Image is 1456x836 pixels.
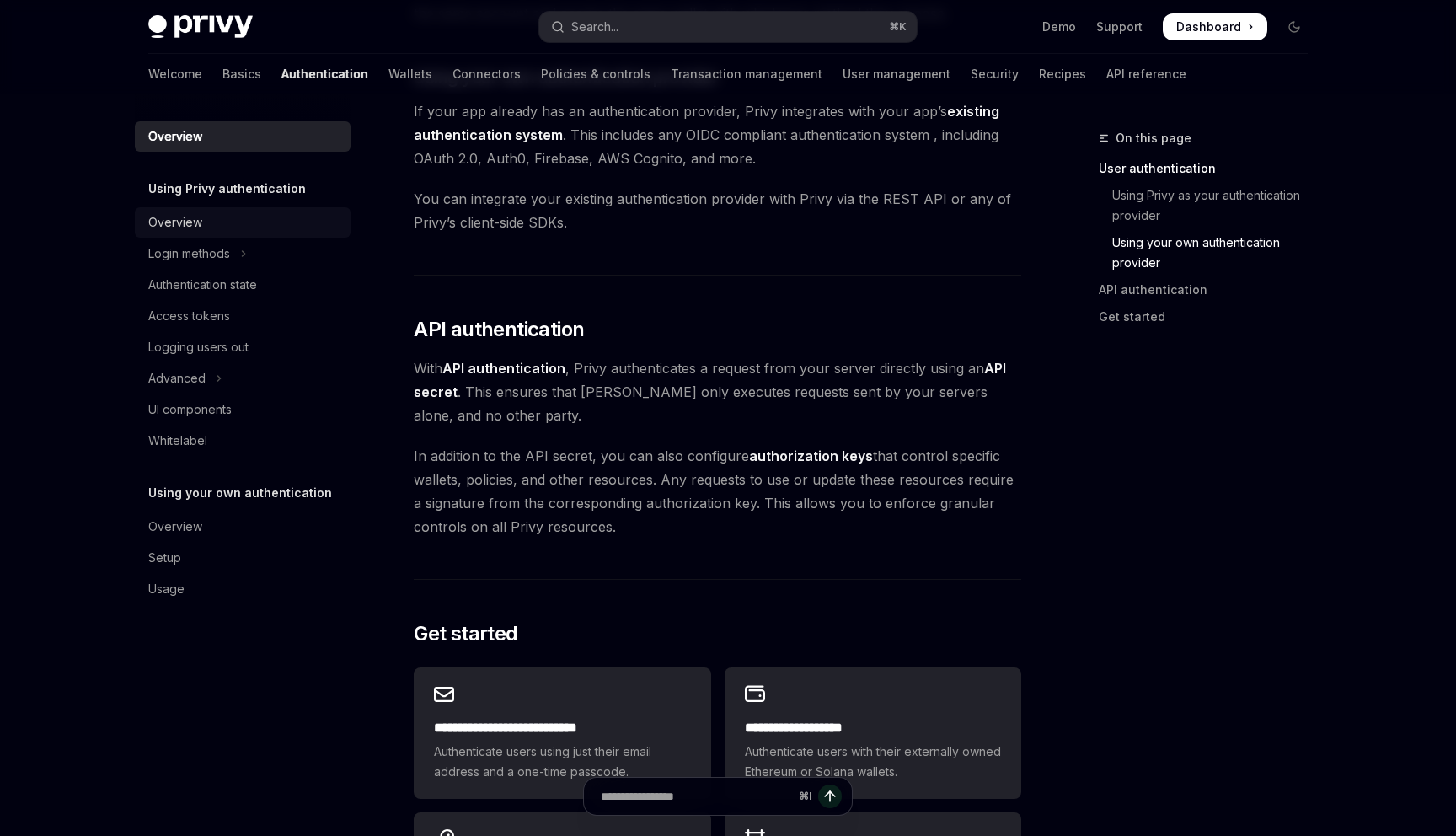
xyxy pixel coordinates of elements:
[148,212,202,233] div: Overview
[434,742,690,782] span: Authenticate users using just their email address and a one-time passcode.
[148,15,253,39] img: dark logo
[1099,155,1321,182] a: User authentication
[222,54,261,94] a: Basics
[1042,19,1076,35] a: Demo
[571,17,618,37] div: Search...
[1163,13,1267,40] a: Dashboard
[749,447,873,464] strong: authorization keys
[148,275,257,295] div: Authentication state
[971,54,1019,94] a: Security
[135,301,351,331] a: Access tokens
[745,742,1001,782] span: Authenticate users with their externally owned Ethereum or Solana wallets.
[1099,182,1321,229] a: Using Privy as your authentication provider
[388,54,432,94] a: Wallets
[135,574,351,604] a: Usage
[135,426,351,456] a: Whitelabel
[1096,19,1143,35] a: Support
[135,394,351,425] a: UI components
[148,306,230,326] div: Access tokens
[148,548,181,568] div: Setup
[818,785,842,808] button: Send message
[135,543,351,573] a: Setup
[148,431,207,451] div: Whitelabel
[148,179,306,199] h5: Using Privy authentication
[135,270,351,300] a: Authentication state
[135,363,351,394] button: Toggle Advanced section
[135,332,351,362] a: Logging users out
[148,368,206,389] div: Advanced
[843,54,950,94] a: User management
[148,54,202,94] a: Welcome
[1106,54,1186,94] a: API reference
[148,483,332,503] h5: Using your own authentication
[1099,276,1321,303] a: API authentication
[1099,229,1321,276] a: Using your own authentication provider
[539,12,917,42] button: Open search
[414,187,1021,234] span: You can integrate your existing authentication provider with Privy via the REST API or any of Pri...
[148,244,230,264] div: Login methods
[1281,13,1308,40] button: Toggle dark mode
[889,20,907,34] span: ⌘ K
[148,126,202,147] div: Overview
[148,337,249,357] div: Logging users out
[1039,54,1086,94] a: Recipes
[148,399,232,420] div: UI components
[135,207,351,238] a: Overview
[414,444,1021,539] span: In addition to the API secret, you can also configure that control specific wallets, policies, an...
[135,512,351,542] a: Overview
[414,316,584,343] span: API authentication
[414,620,517,647] span: Get started
[671,54,822,94] a: Transaction management
[148,579,185,599] div: Usage
[414,99,1021,170] span: If your app already has an authentication provider, Privy integrates with your app’s . This inclu...
[725,667,1021,799] a: **** **** **** ****Authenticate users with their externally owned Ethereum or Solana wallets.
[452,54,521,94] a: Connectors
[541,54,650,94] a: Policies & controls
[1176,19,1241,35] span: Dashboard
[135,121,351,152] a: Overview
[601,778,792,815] input: Ask a question...
[281,54,368,94] a: Authentication
[442,360,565,377] strong: API authentication
[1116,128,1191,148] span: On this page
[414,356,1021,427] span: With , Privy authenticates a request from your server directly using an . This ensures that [PERS...
[135,238,351,269] button: Toggle Login methods section
[148,517,202,537] div: Overview
[1099,303,1321,330] a: Get started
